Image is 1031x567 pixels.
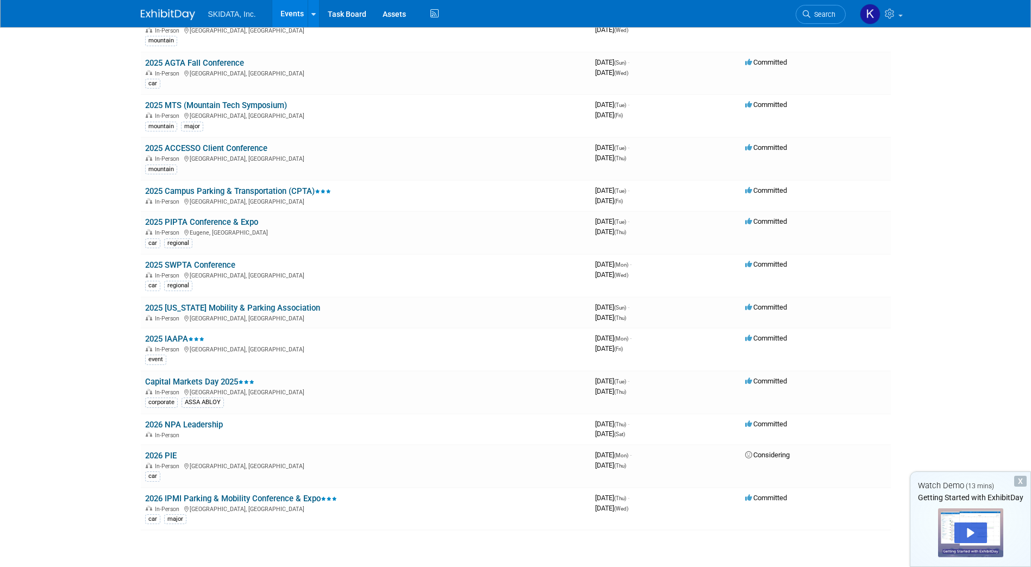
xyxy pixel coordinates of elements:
span: In-Person [155,463,183,470]
div: mountain [145,165,177,174]
span: [DATE] [595,68,628,77]
span: [DATE] [595,494,629,502]
div: [GEOGRAPHIC_DATA], [GEOGRAPHIC_DATA] [145,197,586,205]
div: [GEOGRAPHIC_DATA], [GEOGRAPHIC_DATA] [145,344,586,353]
div: major [181,122,203,131]
span: Committed [745,303,787,311]
span: In-Person [155,315,183,322]
div: car [145,471,160,481]
span: (Tue) [614,188,626,194]
a: 2025 Campus Parking & Transportation (CPTA) [145,186,331,196]
span: Committed [745,377,787,385]
span: [DATE] [595,154,626,162]
div: major [164,514,186,524]
img: In-Person Event [146,70,152,75]
div: [GEOGRAPHIC_DATA], [GEOGRAPHIC_DATA] [145,270,586,279]
span: - [630,334,632,342]
img: In-Person Event [146,155,152,161]
span: (Thu) [614,463,626,469]
a: 2026 IPMI Parking & Mobility Conference & Expo [145,494,337,503]
span: (Thu) [614,155,626,161]
span: (Wed) [614,70,628,76]
span: - [628,143,629,152]
span: Committed [745,260,787,268]
span: In-Person [155,198,183,205]
span: [DATE] [595,270,628,279]
span: - [628,420,629,428]
span: [DATE] [595,420,629,428]
span: Search [810,10,835,18]
span: In-Person [155,27,183,34]
span: [DATE] [595,186,629,194]
div: [GEOGRAPHIC_DATA], [GEOGRAPHIC_DATA] [145,68,586,77]
div: [GEOGRAPHIC_DATA], [GEOGRAPHIC_DATA] [145,313,586,322]
img: ExhibitDay [141,9,195,20]
a: 2026 PIE [145,451,177,461]
span: - [628,186,629,194]
span: - [628,494,629,502]
div: Dismiss [1014,476,1027,487]
span: In-Person [155,389,183,396]
span: In-Person [155,506,183,513]
div: ASSA ABLOY [182,398,224,407]
span: (Fri) [614,346,623,352]
span: (Tue) [614,102,626,108]
span: [DATE] [595,217,629,225]
span: [DATE] [595,344,623,352]
span: (Thu) [614,421,626,427]
span: [DATE] [595,377,629,385]
div: [GEOGRAPHIC_DATA], [GEOGRAPHIC_DATA] [145,111,586,119]
span: Committed [745,420,787,428]
span: (Tue) [614,145,626,151]
span: - [628,58,629,66]
div: car [145,238,160,248]
span: Considering [745,451,790,459]
div: car [145,281,160,291]
div: [GEOGRAPHIC_DATA], [GEOGRAPHIC_DATA] [145,387,586,396]
span: [DATE] [595,430,625,438]
span: (13 mins) [966,482,994,490]
a: Capital Markets Day 2025 [145,377,254,387]
span: (Wed) [614,506,628,512]
span: (Mon) [614,262,628,268]
span: (Mon) [614,452,628,458]
span: [DATE] [595,58,629,66]
div: Eugene, [GEOGRAPHIC_DATA] [145,228,586,236]
img: In-Person Event [146,346,152,351]
span: [DATE] [595,303,629,311]
span: [DATE] [595,197,623,205]
div: regional [164,281,192,291]
span: [DATE] [595,228,626,236]
img: Kim Masoner [860,4,880,24]
span: - [628,100,629,109]
img: In-Person Event [146,389,152,394]
a: 2025 AGTA Fall Conference [145,58,244,68]
div: [GEOGRAPHIC_DATA], [GEOGRAPHIC_DATA] [145,461,586,470]
span: In-Person [155,229,183,236]
a: 2025 MTS (Mountain Tech Symposium) [145,100,287,110]
span: In-Person [155,272,183,279]
span: (Thu) [614,389,626,395]
div: mountain [145,36,177,46]
div: [GEOGRAPHIC_DATA], [GEOGRAPHIC_DATA] [145,26,586,34]
span: In-Person [155,432,183,439]
span: Committed [745,58,787,66]
span: (Mon) [614,336,628,342]
span: [DATE] [595,143,629,152]
img: In-Person Event [146,198,152,204]
div: regional [164,238,192,248]
img: In-Person Event [146,432,152,437]
span: [DATE] [595,387,626,395]
div: car [145,514,160,524]
span: (Thu) [614,229,626,235]
div: Watch Demo [910,480,1030,492]
div: mountain [145,122,177,131]
span: (Tue) [614,219,626,225]
a: 2025 IAAPA [145,334,204,344]
span: (Sun) [614,305,626,311]
span: - [630,260,632,268]
span: Committed [745,217,787,225]
span: [DATE] [595,100,629,109]
span: SKIDATA, Inc. [208,10,256,18]
span: [DATE] [595,451,632,459]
